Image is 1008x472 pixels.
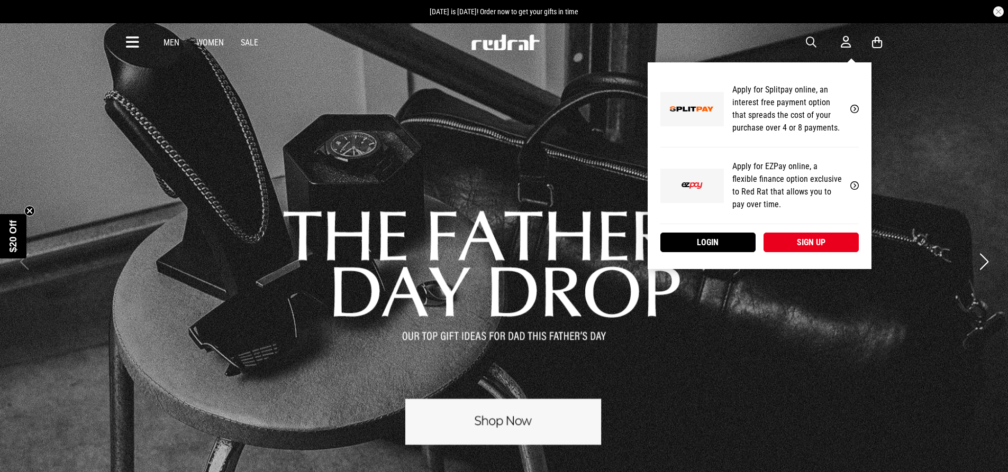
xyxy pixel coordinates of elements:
[164,38,179,48] a: Men
[24,206,35,216] button: Close teaser
[660,147,859,224] a: Apply for EZPay online, a flexible finance option exclusive to Red Rat that allows you to pay ove...
[430,7,578,16] span: [DATE] is [DATE]! Order now to get your gifts in time
[8,220,19,252] span: $20 Off
[470,34,540,50] img: Redrat logo
[241,38,258,48] a: Sale
[977,250,991,273] button: Next slide
[660,233,756,252] a: Login
[17,250,31,273] button: Previous slide
[196,38,224,48] a: Women
[732,84,842,134] p: Apply for Splitpay online, an interest free payment option that spreads the cost of your purchase...
[764,233,859,252] a: Sign up
[660,71,859,147] a: Apply for Splitpay online, an interest free payment option that spreads the cost of your purchase...
[732,160,842,211] p: Apply for EZPay online, a flexible finance option exclusive to Red Rat that allows you to pay ove...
